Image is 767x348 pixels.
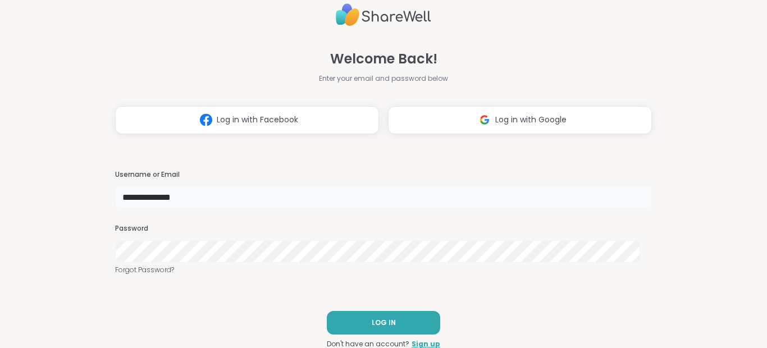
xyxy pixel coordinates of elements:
[330,49,437,69] span: Welcome Back!
[115,106,379,134] button: Log in with Facebook
[388,106,652,134] button: Log in with Google
[115,265,652,275] a: Forgot Password?
[217,114,298,126] span: Log in with Facebook
[195,109,217,130] img: ShareWell Logomark
[327,311,440,335] button: LOG IN
[319,74,448,84] span: Enter your email and password below
[115,170,652,180] h3: Username or Email
[372,318,396,328] span: LOG IN
[115,224,652,233] h3: Password
[495,114,567,126] span: Log in with Google
[474,109,495,130] img: ShareWell Logomark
